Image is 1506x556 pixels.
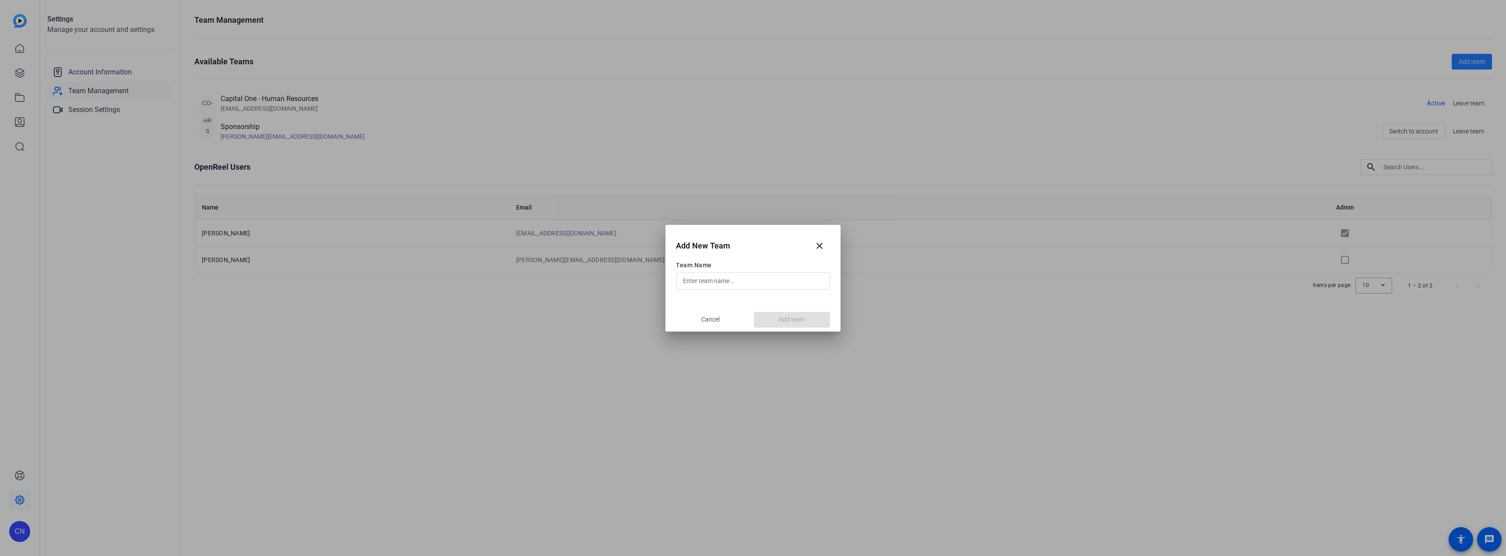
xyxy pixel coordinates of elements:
[676,261,830,269] span: Team Name
[814,241,825,251] mat-icon: close
[676,312,745,328] button: Cancel
[683,276,823,286] input: Enter team name...
[676,241,731,251] h1: Add New Team
[701,315,720,324] span: Cancel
